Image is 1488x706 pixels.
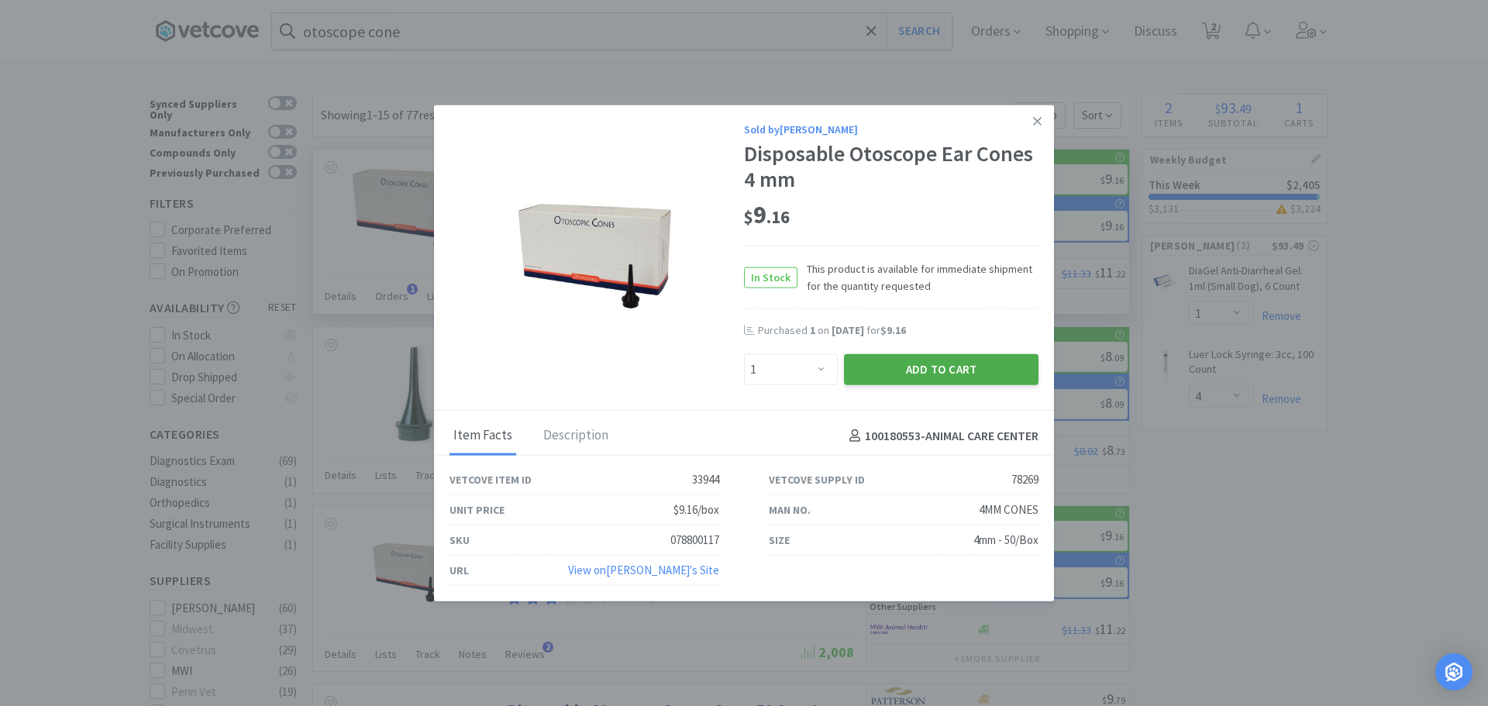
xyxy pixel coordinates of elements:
[797,260,1038,294] span: This product is available for immediate shipment for the quantity requested
[496,152,697,353] img: 9345c0df400144b9879ebdd65e782edc_78269.jpeg
[1435,653,1472,691] div: Open Intercom Messenger
[880,323,906,337] span: $9.16
[843,425,1038,446] h4: 100180553 - ANIMAL CARE CENTER
[973,531,1038,549] div: 4mm - 50/Box
[744,120,1038,137] div: Sold by [PERSON_NAME]
[769,532,790,549] div: Size
[744,206,753,228] span: $
[769,501,811,518] div: Man No.
[449,417,516,456] div: Item Facts
[844,354,1038,385] button: Add to Cart
[758,323,1038,339] div: Purchased on for
[979,501,1038,519] div: 4MM CONES
[673,501,719,519] div: $9.16/box
[744,199,790,230] span: 9
[766,206,790,228] span: . 16
[449,562,469,579] div: URL
[745,267,797,287] span: In Stock
[692,470,719,489] div: 33944
[449,532,470,549] div: SKU
[810,323,815,337] span: 1
[670,531,719,549] div: 078800117
[449,501,505,518] div: Unit Price
[744,141,1038,193] div: Disposable Otoscope Ear Cones 4 mm
[769,471,865,488] div: Vetcove Supply ID
[539,417,612,456] div: Description
[1011,470,1038,489] div: 78269
[568,563,719,577] a: View on[PERSON_NAME]'s Site
[449,471,532,488] div: Vetcove Item ID
[832,323,864,337] span: [DATE]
